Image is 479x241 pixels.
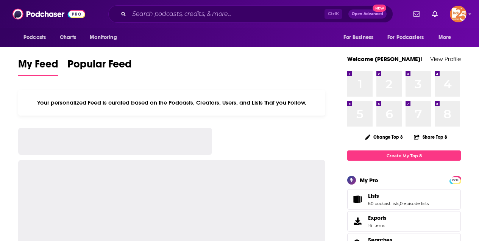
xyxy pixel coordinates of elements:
span: Ctrl K [325,9,342,19]
a: Welcome [PERSON_NAME]! [347,55,422,63]
span: Exports [368,214,387,221]
span: My Feed [18,58,58,75]
a: Popular Feed [67,58,132,76]
span: Charts [60,32,76,43]
button: open menu [18,30,56,45]
span: Podcasts [23,32,46,43]
a: PRO [451,177,460,183]
span: For Business [343,32,373,43]
input: Search podcasts, credits, & more... [129,8,325,20]
button: open menu [433,30,461,45]
button: open menu [382,30,435,45]
div: Your personalized Feed is curated based on the Podcasts, Creators, Users, and Lists that you Follow. [18,90,325,116]
span: Exports [350,216,365,227]
a: Create My Top 8 [347,150,461,161]
a: Exports [347,211,461,232]
button: Show profile menu [450,6,467,22]
span: Monitoring [90,32,117,43]
a: Show notifications dropdown [410,8,423,20]
span: More [438,32,451,43]
img: Podchaser - Follow, Share and Rate Podcasts [12,7,85,21]
button: open menu [338,30,383,45]
a: Lists [350,194,365,205]
span: Lists [347,189,461,210]
span: Logged in as kerrifulks [450,6,467,22]
a: Lists [368,192,429,199]
a: Charts [55,30,81,45]
button: Share Top 8 [413,130,448,144]
a: 60 podcast lists [368,201,399,206]
button: open menu [84,30,126,45]
span: 16 items [368,223,387,228]
button: Change Top 8 [360,132,407,142]
span: For Podcasters [387,32,424,43]
button: Open AdvancedNew [348,9,387,19]
a: View Profile [430,55,461,63]
a: My Feed [18,58,58,76]
div: My Pro [360,177,378,184]
span: Open Advanced [352,12,383,16]
img: User Profile [450,6,467,22]
div: Search podcasts, credits, & more... [108,5,393,23]
span: Lists [368,192,379,199]
a: Show notifications dropdown [429,8,441,20]
a: 0 episode lists [400,201,429,206]
span: New [373,5,386,12]
span: Popular Feed [67,58,132,75]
